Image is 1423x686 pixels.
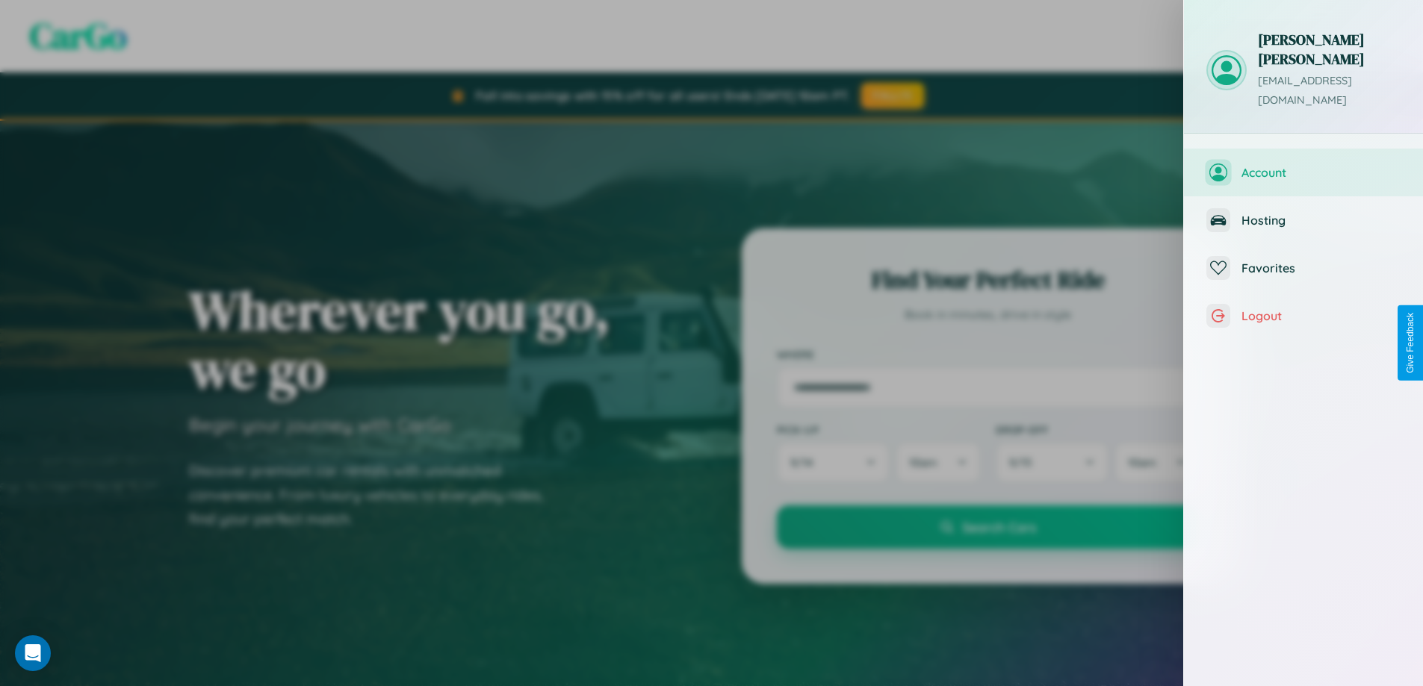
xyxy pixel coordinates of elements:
button: Hosting [1184,196,1423,244]
p: [EMAIL_ADDRESS][DOMAIN_NAME] [1258,72,1401,110]
h3: [PERSON_NAME] [PERSON_NAME] [1258,30,1401,69]
button: Account [1184,149,1423,196]
div: Open Intercom Messenger [15,635,51,671]
span: Hosting [1241,213,1401,228]
span: Logout [1241,308,1401,323]
span: Account [1241,165,1401,180]
button: Favorites [1184,244,1423,292]
div: Give Feedback [1405,313,1416,373]
button: Logout [1184,292,1423,340]
span: Favorites [1241,261,1401,275]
